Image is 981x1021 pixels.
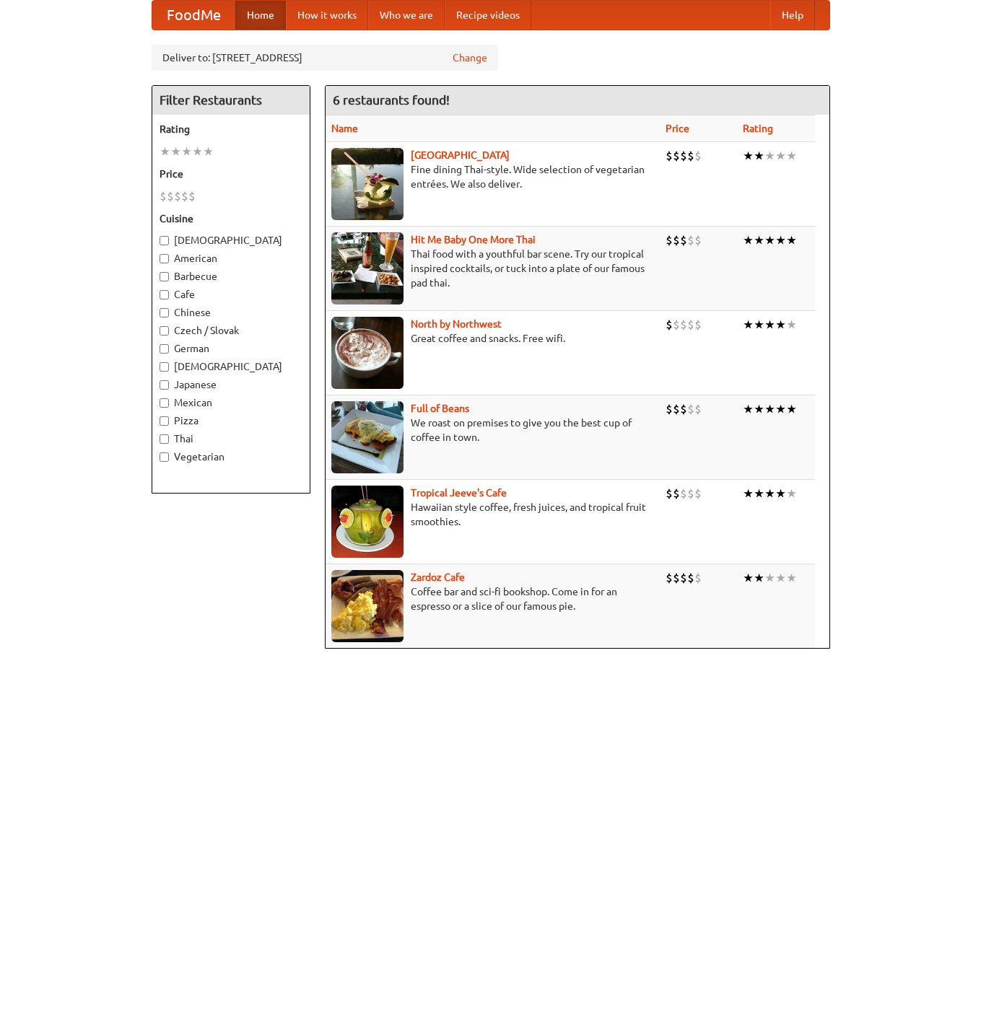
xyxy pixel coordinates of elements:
li: ★ [786,401,797,417]
label: Japanese [160,377,302,392]
li: ★ [743,317,754,333]
label: Cafe [160,287,302,302]
li: ★ [754,401,764,417]
li: $ [160,188,167,204]
ng-pluralize: 6 restaurants found! [333,93,450,107]
label: [DEMOGRAPHIC_DATA] [160,359,302,374]
input: Mexican [160,398,169,408]
a: Recipe videos [445,1,531,30]
li: ★ [786,486,797,501]
li: ★ [775,232,786,248]
img: jeeves.jpg [331,486,404,558]
input: [DEMOGRAPHIC_DATA] [160,362,169,372]
li: $ [687,401,694,417]
li: $ [680,317,687,333]
li: ★ [170,144,181,159]
p: Coffee bar and sci-fi bookshop. Come in for an espresso or a slice of our famous pie. [331,584,655,613]
li: $ [673,148,680,164]
li: $ [687,317,694,333]
label: Vegetarian [160,450,302,464]
label: American [160,251,302,266]
label: German [160,341,302,356]
p: Thai food with a youthful bar scene. Try our tropical inspired cocktails, or tuck into a plate of... [331,247,655,290]
img: north.jpg [331,317,404,389]
li: $ [666,401,673,417]
input: American [160,254,169,263]
input: Japanese [160,380,169,390]
li: $ [694,232,702,248]
a: FoodMe [152,1,235,30]
li: ★ [764,232,775,248]
li: $ [666,232,673,248]
li: ★ [764,401,775,417]
label: Thai [160,431,302,446]
li: ★ [786,148,797,164]
input: Barbecue [160,272,169,281]
a: [GEOGRAPHIC_DATA] [411,149,510,161]
a: Full of Beans [411,403,469,414]
li: $ [673,232,680,248]
a: Help [770,1,815,30]
li: $ [167,188,174,204]
input: Vegetarian [160,452,169,462]
li: $ [680,486,687,501]
div: Deliver to: [STREET_ADDRESS] [152,45,498,71]
a: Hit Me Baby One More Thai [411,234,536,245]
label: Mexican [160,395,302,410]
p: Great coffee and snacks. Free wifi. [331,331,655,346]
li: $ [694,317,702,333]
li: ★ [754,317,764,333]
a: Change [453,51,487,65]
li: ★ [743,148,754,164]
li: ★ [743,232,754,248]
li: $ [673,317,680,333]
li: ★ [754,148,764,164]
h5: Rating [160,122,302,136]
li: ★ [181,144,192,159]
li: $ [694,401,702,417]
li: ★ [203,144,214,159]
p: We roast on premises to give you the best cup of coffee in town. [331,416,655,444]
li: ★ [160,144,170,159]
input: Chinese [160,308,169,317]
input: Thai [160,434,169,444]
li: $ [673,486,680,501]
li: ★ [192,144,203,159]
li: $ [680,401,687,417]
li: ★ [754,486,764,501]
input: Cafe [160,290,169,299]
li: $ [666,317,673,333]
li: ★ [764,486,775,501]
a: Name [331,123,358,134]
li: ★ [743,570,754,586]
p: Hawaiian style coffee, fresh juices, and tropical fruit smoothies. [331,500,655,529]
li: $ [680,570,687,586]
li: $ [181,188,188,204]
li: ★ [775,401,786,417]
li: ★ [743,486,754,501]
li: $ [687,232,694,248]
input: Czech / Slovak [160,326,169,336]
label: Chinese [160,305,302,320]
li: ★ [754,570,764,586]
a: North by Northwest [411,318,502,330]
li: $ [680,148,687,164]
img: zardoz.jpg [331,570,404,642]
a: Tropical Jeeve's Cafe [411,487,507,499]
li: $ [694,570,702,586]
h5: Price [160,167,302,181]
a: Rating [743,123,773,134]
li: $ [174,188,181,204]
li: ★ [775,148,786,164]
li: $ [666,486,673,501]
li: $ [694,148,702,164]
a: Zardoz Cafe [411,571,465,583]
a: Home [235,1,286,30]
li: ★ [743,401,754,417]
li: $ [687,486,694,501]
li: $ [694,486,702,501]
